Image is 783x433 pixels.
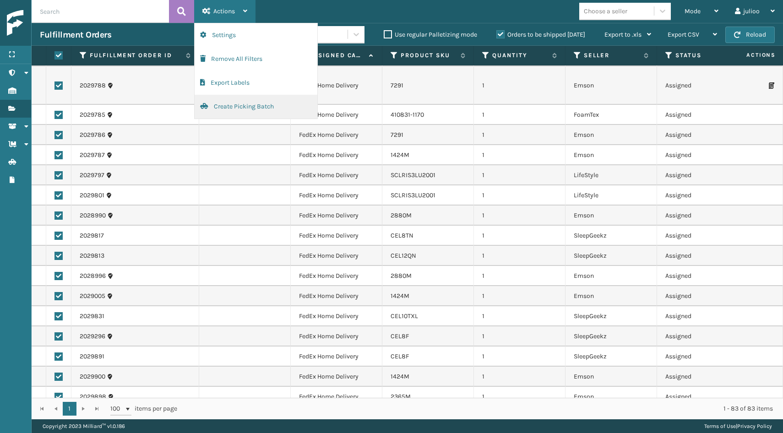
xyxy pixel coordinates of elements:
span: Export to .xls [604,31,642,38]
a: CEL10TXL [391,312,418,320]
label: Quantity [492,51,548,60]
td: Emson [565,145,657,165]
td: FedEx Home Delivery [291,165,382,185]
a: 1424M [391,292,409,300]
td: 1 [474,306,565,326]
td: FedEx Home Delivery [291,306,382,326]
button: Settings [195,23,317,47]
td: FedEx Home Delivery [291,387,382,407]
td: SleepGeekz [565,246,657,266]
a: 1424M [391,373,409,380]
a: 2029831 [80,312,104,321]
a: CEL8F [391,332,409,340]
label: Fulfillment Order Id [90,51,181,60]
td: FedEx Home Delivery [291,346,382,367]
img: logo [7,10,89,36]
a: 2028996 [80,271,106,281]
div: | [704,419,772,433]
td: Assigned [657,246,749,266]
a: CEL8TN [391,232,413,239]
p: Copyright 2023 Milliard™ v 1.0.186 [43,419,125,433]
td: Emson [565,125,657,145]
td: FedEx Home Delivery [291,266,382,286]
td: Assigned [657,185,749,206]
td: Emson [565,206,657,226]
td: LifeStyle [565,165,657,185]
td: 1 [474,286,565,306]
td: 1 [474,367,565,387]
td: 1 [474,206,565,226]
label: Assigned Carrier Service [309,51,364,60]
td: Emson [565,387,657,407]
button: Create Picking Batch [195,95,317,119]
a: 2029813 [80,251,104,260]
td: 1 [474,185,565,206]
a: 2029005 [80,292,105,301]
td: 1 [474,226,565,246]
div: Choose a seller [584,6,627,16]
td: FedEx Home Delivery [291,145,382,165]
td: Emson [565,286,657,306]
td: FedEx Home Delivery [291,246,382,266]
label: Status [675,51,731,60]
td: Assigned [657,145,749,165]
button: Export Labels [195,71,317,95]
td: Assigned [657,387,749,407]
td: Emson [565,66,657,105]
td: Assigned [657,346,749,367]
span: 100 [110,404,124,413]
a: 410831-1170 [391,111,424,119]
a: 2029797 [80,171,104,180]
a: 2880M [391,272,412,280]
td: FedEx Home Delivery [291,206,382,226]
a: 2029898 [80,392,106,401]
td: FedEx Home Delivery [291,125,382,145]
td: Assigned [657,206,749,226]
a: 2029817 [80,231,104,240]
a: 1 [63,402,76,416]
div: 1 - 83 of 83 items [190,404,773,413]
a: 2029296 [80,332,105,341]
td: 1 [474,346,565,367]
a: Privacy Policy [737,423,772,429]
span: items per page [110,402,177,416]
td: 1 [474,145,565,165]
td: SleepGeekz [565,306,657,326]
td: FedEx Home Delivery [291,326,382,346]
a: SCLRIS3LU2001 [391,171,435,179]
a: CEL12QN [391,252,416,260]
a: 2880M [391,211,412,219]
td: 1 [474,125,565,145]
button: Reload [725,27,775,43]
a: 2029786 [80,130,105,140]
a: SCLRIS3LU2001 [391,191,435,199]
td: Emson [565,367,657,387]
td: Assigned [657,165,749,185]
td: SleepGeekz [565,346,657,367]
td: FedEx Home Delivery [291,105,382,125]
td: Assigned [657,105,749,125]
td: Assigned [657,367,749,387]
td: FedEx Home Delivery [291,226,382,246]
a: 2029900 [80,372,105,381]
a: 2365M [391,393,411,401]
span: Export CSV [668,31,699,38]
a: CEL8F [391,352,409,360]
button: Remove All Filters [195,47,317,71]
h3: Fulfillment Orders [40,29,111,40]
td: Assigned [657,326,749,346]
td: Assigned [657,266,749,286]
a: 7291 [391,81,403,89]
i: Print Packing Slip [769,82,774,89]
td: 1 [474,165,565,185]
td: Assigned [657,125,749,145]
td: Assigned [657,66,749,105]
td: 1 [474,246,565,266]
td: 1 [474,105,565,125]
td: LifeStyle [565,185,657,206]
a: 2029801 [80,191,104,200]
label: Use regular Palletizing mode [384,31,477,38]
label: Orders to be shipped [DATE] [496,31,585,38]
td: FedEx Home Delivery [291,185,382,206]
span: Mode [685,7,701,15]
